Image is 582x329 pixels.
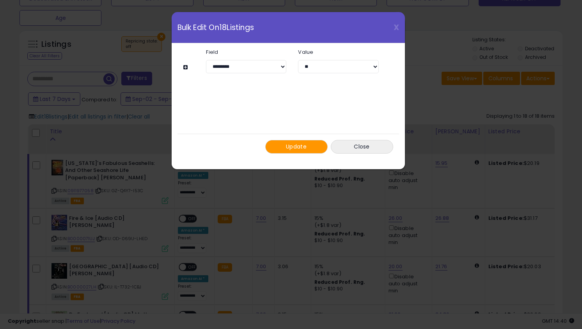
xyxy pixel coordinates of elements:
label: Field [200,50,292,55]
button: Close [331,140,393,154]
span: X [394,22,399,33]
span: Bulk Edit On 18 Listings [177,24,254,31]
span: Update [286,143,307,150]
label: Value [292,50,384,55]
